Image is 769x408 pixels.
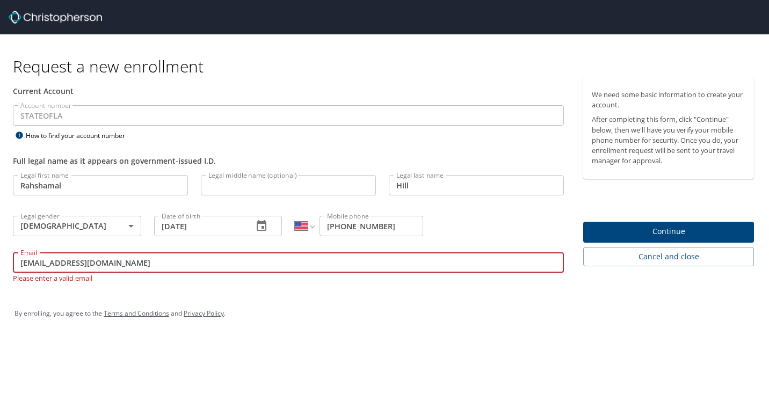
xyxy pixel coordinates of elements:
div: Current Account [13,85,564,97]
div: [DEMOGRAPHIC_DATA] [13,216,141,236]
button: Continue [583,222,754,243]
input: Enter phone number [320,216,423,236]
a: Privacy Policy [184,309,224,318]
span: Continue [592,225,745,238]
img: cbt logo [9,11,102,24]
span: Cancel and close [592,250,745,264]
a: Terms and Conditions [104,309,169,318]
p: After completing this form, click "Continue" below, then we'll have you verify your mobile phone ... [592,114,745,166]
div: Full legal name as it appears on government-issued I.D. [13,155,564,166]
p: Please enter a valid email [13,273,564,283]
button: Cancel and close [583,247,754,267]
div: How to find your account number [13,129,147,142]
h1: Request a new enrollment [13,56,763,77]
p: We need some basic information to create your account. [592,90,745,110]
div: By enrolling, you agree to the and . [14,300,755,327]
input: MM/DD/YYYY [154,216,245,236]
